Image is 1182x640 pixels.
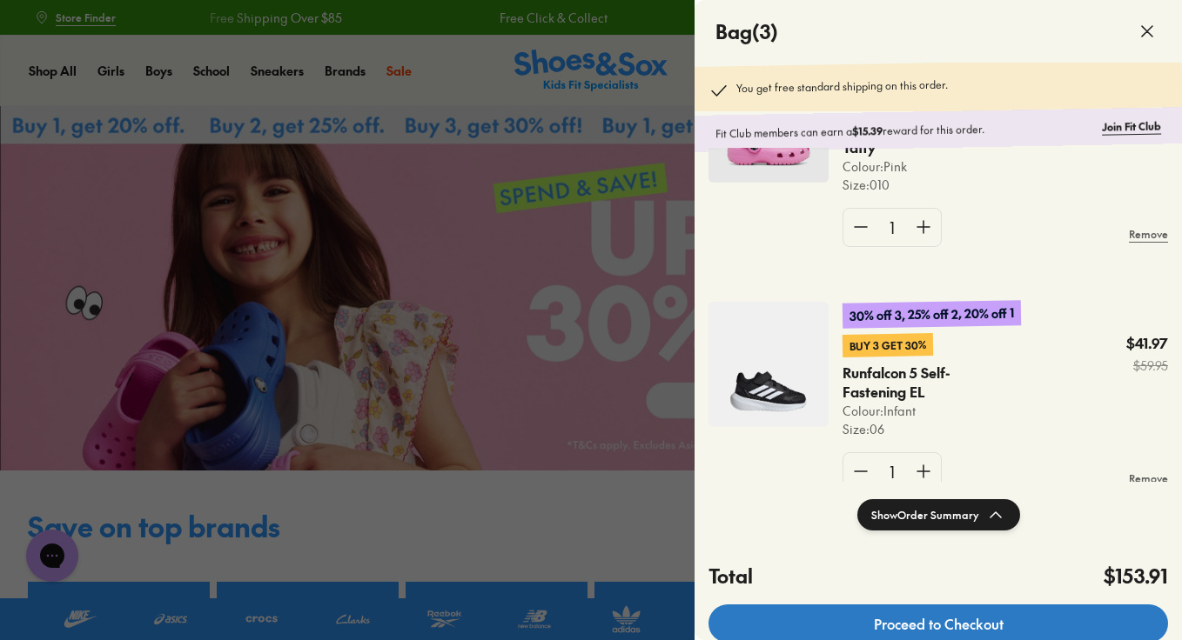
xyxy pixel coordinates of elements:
h4: Total [709,562,753,590]
a: Join Fit Club [1102,118,1161,135]
p: Fit Club members can earn a reward for this order. [715,119,1095,142]
p: $41.97 [1126,334,1168,353]
s: $59.95 [1126,357,1168,375]
p: Buy 3 Get 30% [843,333,933,357]
p: Colour: Infant [843,402,1033,420]
h4: Bag ( 3 ) [715,17,778,46]
p: You get free standard shipping on this order. [736,77,948,101]
p: Size : 06 [843,420,1033,438]
p: 30% off 3, 25% off 2, 20% off 1 [843,300,1021,329]
p: Runfalcon 5 Self-Fastening EL [843,363,995,402]
button: Gorgias live chat [9,6,61,58]
b: $15.39 [852,123,883,138]
p: Colour: Pink [843,157,997,176]
div: 1 [878,209,906,246]
img: 4-498523.jpg [709,302,829,427]
h4: $153.91 [1104,562,1168,590]
button: ShowOrder Summary [857,499,1020,530]
div: 1 [878,453,906,490]
p: Size : 010 [843,176,997,194]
